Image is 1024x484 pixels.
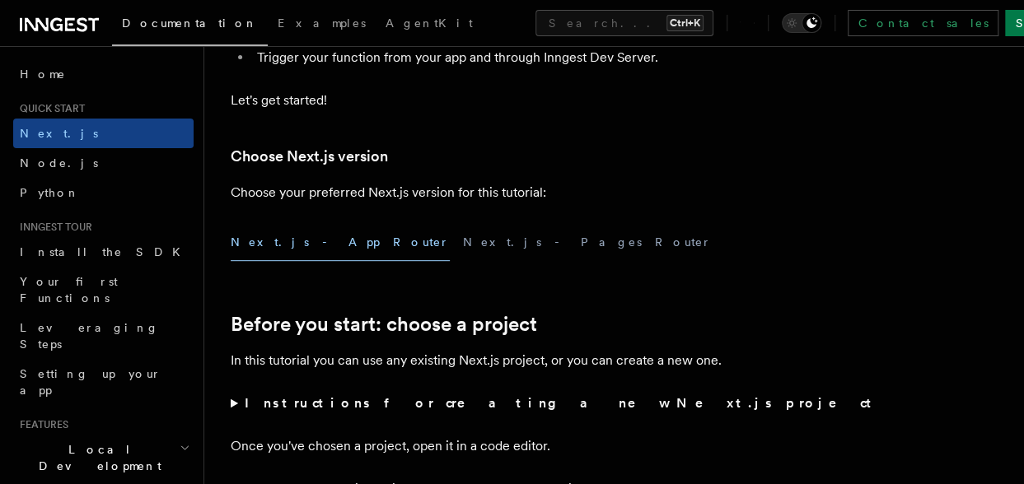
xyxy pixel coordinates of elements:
a: Leveraging Steps [13,313,194,359]
span: Install the SDK [20,245,190,258]
span: Leveraging Steps [20,321,159,351]
a: Contact sales [848,10,998,36]
li: Trigger your function from your app and through Inngest Dev Server. [252,46,890,69]
a: Python [13,178,194,207]
summary: Instructions for creating a new Next.js project [231,392,890,415]
a: Choose Next.js version [231,145,388,168]
span: Setting up your app [20,367,161,397]
button: Next.js - Pages Router [463,224,712,261]
span: Quick start [13,102,85,115]
p: Once you've chosen a project, open it in a code editor. [231,435,890,458]
a: Node.js [13,148,194,178]
span: Documentation [122,16,258,30]
button: Toggle dark mode [782,13,821,33]
a: Next.js [13,119,194,148]
a: Setting up your app [13,359,194,405]
span: Features [13,418,68,431]
span: Examples [278,16,366,30]
span: Python [20,186,80,199]
span: Your first Functions [20,275,118,305]
kbd: Ctrl+K [666,15,704,31]
span: Local Development [13,441,180,474]
a: Install the SDK [13,237,194,267]
a: Home [13,59,194,89]
a: Your first Functions [13,267,194,313]
button: Local Development [13,435,194,481]
strong: Instructions for creating a new Next.js project [245,395,878,411]
a: Examples [268,5,376,44]
a: Before you start: choose a project [231,313,537,336]
span: AgentKit [386,16,473,30]
p: Choose your preferred Next.js version for this tutorial: [231,181,890,204]
button: Next.js - App Router [231,224,450,261]
button: Search...Ctrl+K [535,10,713,36]
a: AgentKit [376,5,483,44]
span: Home [20,66,66,82]
a: Documentation [112,5,268,46]
span: Next.js [20,127,98,140]
span: Inngest tour [13,221,92,234]
p: Let's get started! [231,89,890,112]
span: Node.js [20,156,98,170]
p: In this tutorial you can use any existing Next.js project, or you can create a new one. [231,349,890,372]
